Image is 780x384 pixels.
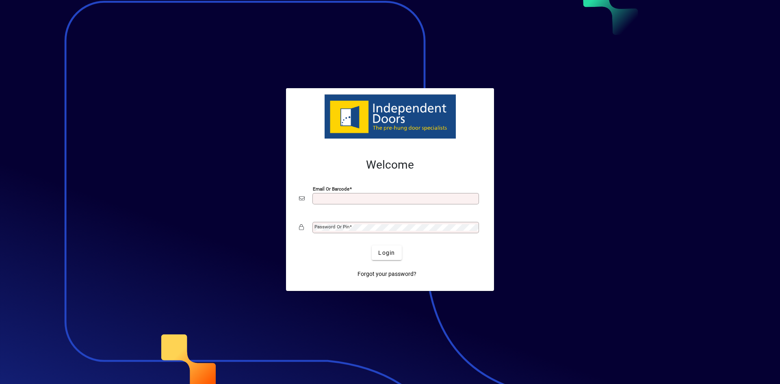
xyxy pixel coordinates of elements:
span: Login [378,249,395,257]
a: Forgot your password? [354,267,420,281]
button: Login [372,245,401,260]
span: Forgot your password? [357,270,416,278]
h2: Welcome [299,158,481,172]
mat-label: Email or Barcode [313,186,349,192]
mat-label: Password or Pin [314,224,349,230]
